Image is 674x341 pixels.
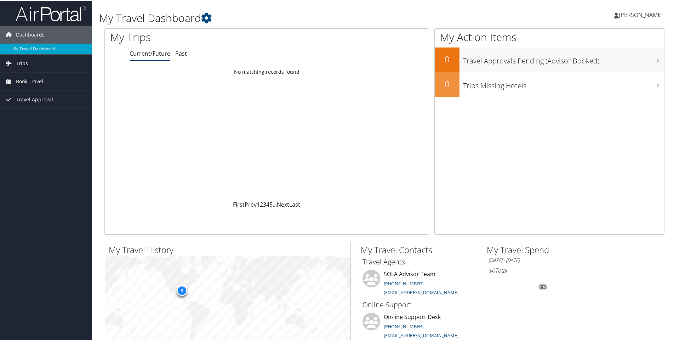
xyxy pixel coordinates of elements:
a: Prev [245,200,257,208]
h6: Total [489,266,598,274]
a: Next [277,200,289,208]
a: 0Travel Approvals Pending (Advisor Booked) [435,47,664,72]
h3: Trips Missing Hotels [463,77,664,90]
td: No matching records found [105,65,429,78]
li: SOLA Advisor Team [359,269,475,298]
a: First [233,200,245,208]
span: [PERSON_NAME] [619,10,663,18]
span: Dashboards [16,25,45,43]
a: [EMAIL_ADDRESS][DOMAIN_NAME] [384,331,458,338]
a: 4 [266,200,269,208]
a: [EMAIL_ADDRESS][DOMAIN_NAME] [384,289,458,295]
h2: My Travel History [109,243,350,255]
a: Past [175,49,187,57]
tspan: 0% [540,284,546,289]
li: On-line Support Desk [359,312,475,341]
a: Current/Future [130,49,170,57]
h2: My Travel Spend [487,243,603,255]
h6: [DATE] - [DATE] [489,256,598,263]
a: Last [289,200,300,208]
a: 0Trips Missing Hotels [435,72,664,96]
span: $0 [489,266,495,274]
h2: 0 [435,77,459,89]
span: Trips [16,54,28,72]
img: airportal-logo.png [16,5,86,21]
a: 2 [260,200,263,208]
h3: Online Support [362,299,472,309]
h3: Travel Approvals Pending (Advisor Booked) [463,52,664,65]
a: 1 [257,200,260,208]
div: 9 [177,285,187,295]
a: 3 [263,200,266,208]
h2: My Travel Contacts [361,243,477,255]
h1: My Travel Dashboard [99,10,480,25]
h2: 0 [435,52,459,65]
span: Travel Approval [16,90,53,108]
h1: My Trips [110,29,289,44]
span: Book Travel [16,72,43,90]
h3: Travel Agents [362,256,472,266]
a: 5 [269,200,273,208]
h1: My Action Items [435,29,664,44]
a: [PHONE_NUMBER] [384,280,423,286]
a: [PHONE_NUMBER] [384,323,423,329]
span: … [273,200,277,208]
a: [PERSON_NAME] [614,4,670,25]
